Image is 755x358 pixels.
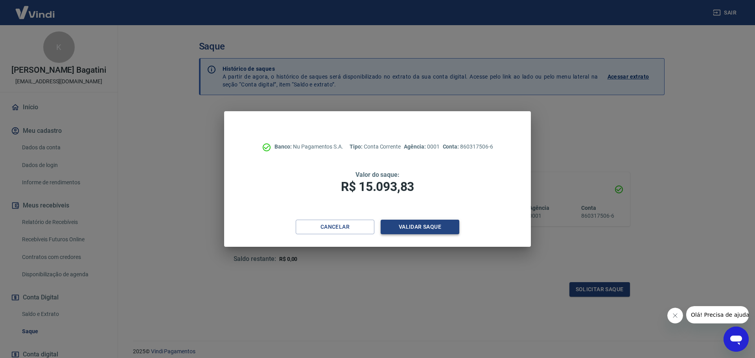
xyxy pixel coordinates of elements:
p: Nu Pagamentos S.A. [274,143,343,151]
iframe: Mensagem da empresa [686,306,749,323]
span: Conta: [443,143,460,150]
span: Agência: [404,143,427,150]
button: Cancelar [296,220,374,234]
span: R$ 15.093,83 [341,179,414,194]
button: Validar saque [381,220,459,234]
span: Banco: [274,143,293,150]
p: 860317506-6 [443,143,493,151]
iframe: Fechar mensagem [667,308,683,323]
iframe: Botão para abrir a janela de mensagens [724,327,749,352]
p: 0001 [404,143,439,151]
span: Olá! Precisa de ajuda? [5,6,66,12]
span: Valor do saque: [355,171,400,178]
span: Tipo: [350,143,364,150]
p: Conta Corrente [350,143,401,151]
